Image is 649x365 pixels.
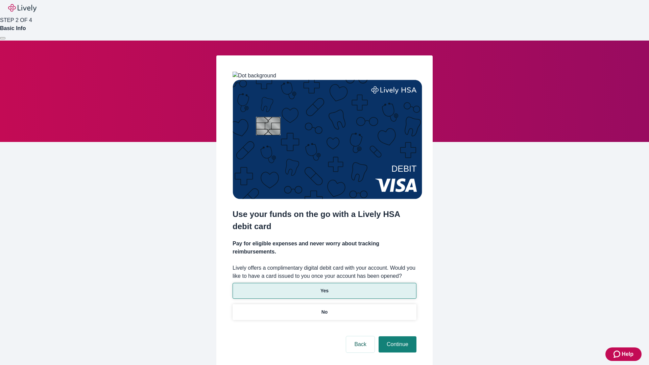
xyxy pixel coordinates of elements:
[346,336,375,352] button: Back
[622,350,633,358] span: Help
[233,283,416,299] button: Yes
[321,309,328,316] p: No
[233,80,422,199] img: Debit card
[233,264,416,280] label: Lively offers a complimentary digital debit card with your account. Would you like to have a card...
[233,240,416,256] h4: Pay for eligible expenses and never worry about tracking reimbursements.
[605,347,642,361] button: Zendesk support iconHelp
[614,350,622,358] svg: Zendesk support icon
[233,208,416,233] h2: Use your funds on the go with a Lively HSA debit card
[379,336,416,352] button: Continue
[233,72,276,80] img: Dot background
[320,287,329,294] p: Yes
[8,4,37,12] img: Lively
[233,304,416,320] button: No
